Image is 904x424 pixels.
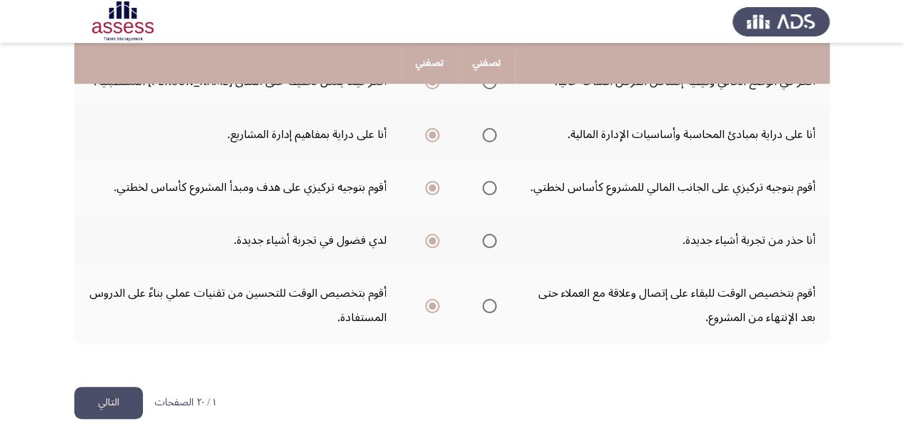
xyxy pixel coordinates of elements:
img: Assessment logo of Potentiality Assessment [74,1,172,41]
img: Assess Talent Management logo [732,1,830,41]
td: أقوم بتوجيه تركيزي على الجانب المالي للمشروع كأساس لخطتي. [515,161,830,214]
td: أقوم بتخصيص الوقت للتحسين من تقنيات عملي بناءً على الدروس المستفادة. [74,267,401,344]
mat-radio-group: Select an option [477,122,497,147]
td: أقوم بتخصيص الوقت للبقاء على إتصال وعلاقة مع العملاء حتى بعد الإنتهاء من المشروع. [515,267,830,344]
th: تصفني [401,43,458,84]
p: ١ / ٢٠ الصفحات [154,397,216,409]
mat-radio-group: Select an option [477,293,497,317]
th: تصفني [458,43,515,84]
td: أقوم بتوجيه تركيزي على هدف ومبدأ المشروع كأساس لخطتي. [74,161,401,214]
mat-radio-group: Select an option [477,228,497,252]
td: أنا حذر من تجربة أشياء جديدة. [515,214,830,267]
td: أنا على دراية بمفاهيم إدارة المشاريع. [74,108,401,161]
td: لدي فضول في تجربة أشياء جديدة. [74,214,401,267]
mat-radio-group: Select an option [419,293,439,317]
mat-radio-group: Select an option [419,175,439,199]
button: load next page [74,387,143,419]
mat-radio-group: Select an option [477,175,497,199]
td: أنا على دراية بمبادئ المحاسبة وأساسيات الإدارة المالية. [515,108,830,161]
mat-radio-group: Select an option [419,228,439,252]
mat-radio-group: Select an option [419,122,439,147]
